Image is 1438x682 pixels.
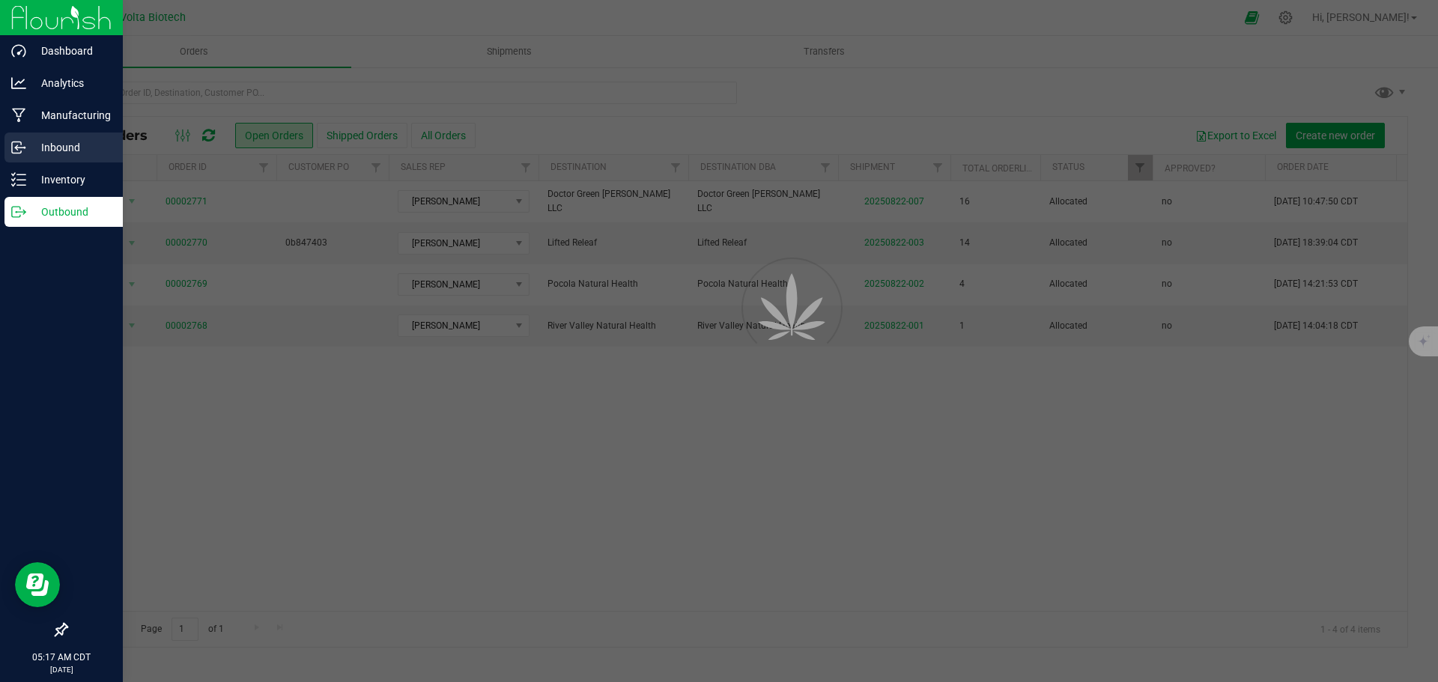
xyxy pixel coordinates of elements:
[11,204,26,219] inline-svg: Outbound
[7,664,116,675] p: [DATE]
[26,171,116,189] p: Inventory
[11,43,26,58] inline-svg: Dashboard
[26,203,116,221] p: Outbound
[26,106,116,124] p: Manufacturing
[26,74,116,92] p: Analytics
[15,562,60,607] iframe: Resource center
[11,76,26,91] inline-svg: Analytics
[11,140,26,155] inline-svg: Inbound
[11,172,26,187] inline-svg: Inventory
[11,108,26,123] inline-svg: Manufacturing
[26,42,116,60] p: Dashboard
[7,651,116,664] p: 05:17 AM CDT
[26,138,116,156] p: Inbound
